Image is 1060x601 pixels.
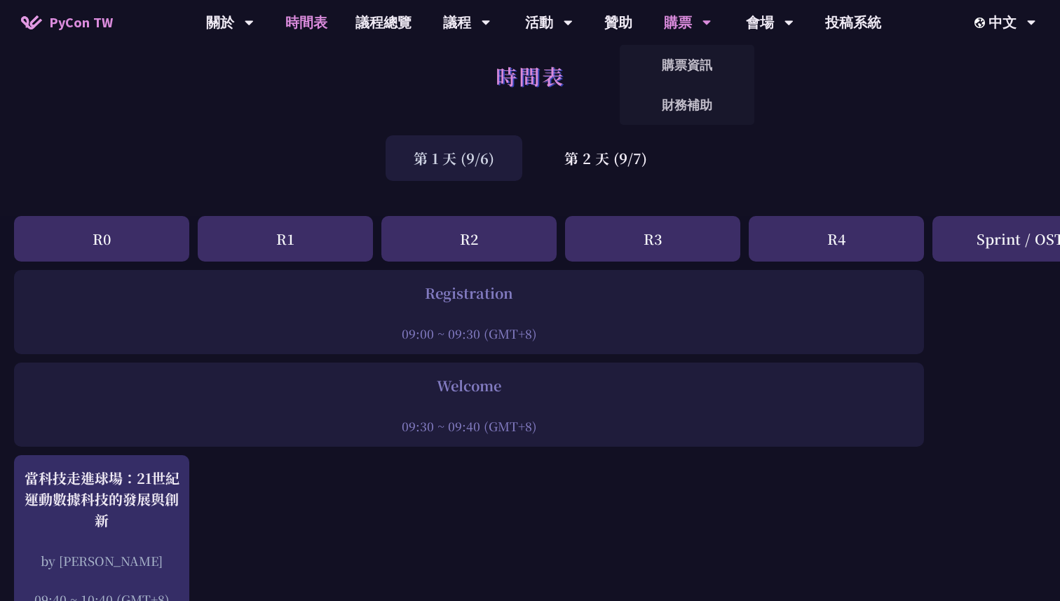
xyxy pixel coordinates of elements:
[496,55,565,97] h1: 時間表
[21,468,182,531] div: 當科技走進球場：21世紀運動數據科技的發展與創新
[7,5,127,40] a: PyCon TW
[21,15,42,29] img: Home icon of PyCon TW 2025
[749,216,924,262] div: R4
[620,48,754,81] a: 購票資訊
[49,12,113,33] span: PyCon TW
[198,216,373,262] div: R1
[386,135,522,181] div: 第 1 天 (9/6)
[381,216,557,262] div: R2
[14,216,189,262] div: R0
[21,375,917,396] div: Welcome
[536,135,675,181] div: 第 2 天 (9/7)
[974,18,988,28] img: Locale Icon
[21,417,917,435] div: 09:30 ~ 09:40 (GMT+8)
[21,325,917,342] div: 09:00 ~ 09:30 (GMT+8)
[21,552,182,569] div: by [PERSON_NAME]
[620,88,754,121] a: 財務補助
[21,283,917,304] div: Registration
[565,216,740,262] div: R3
